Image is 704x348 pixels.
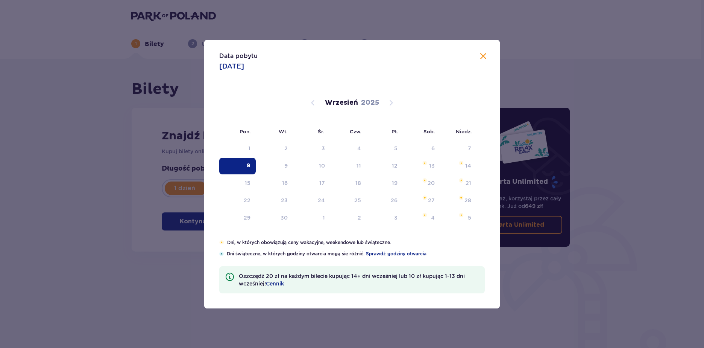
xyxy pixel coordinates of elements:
td: Not available. poniedziałek, 1 września 2025 [219,140,256,157]
small: Czw. [350,128,361,134]
small: Śr. [318,128,325,134]
a: Sprawdź godziny otwarcia [366,250,426,257]
div: 23 [281,197,288,204]
small: Pon. [240,128,251,134]
div: 22 [244,197,250,204]
div: 3 [394,214,398,221]
div: 8 [247,162,250,169]
td: czwartek, 2 października 2025 [330,210,367,226]
td: sobota, 13 września 2025 [403,158,440,174]
td: wtorek, 9 września 2025 [256,158,293,174]
div: 9 [284,162,288,169]
div: 4 [431,214,435,221]
div: 26 [391,197,398,204]
div: 12 [392,162,398,169]
td: Selected. poniedziałek, 8 września 2025 [219,158,256,174]
td: czwartek, 18 września 2025 [330,175,367,192]
div: 4 [357,145,361,152]
td: Not available. sobota, 6 września 2025 [403,140,440,157]
td: niedziela, 21 września 2025 [440,175,476,192]
div: 20 [428,179,435,187]
td: środa, 17 września 2025 [293,175,330,192]
small: Wt. [279,128,288,134]
td: niedziela, 28 września 2025 [440,192,476,209]
td: piątek, 26 września 2025 [366,192,403,209]
div: 2 [358,214,361,221]
td: sobota, 20 września 2025 [403,175,440,192]
td: wtorek, 30 września 2025 [256,210,293,226]
td: sobota, 4 października 2025 [403,210,440,226]
td: niedziela, 14 września 2025 [440,158,476,174]
td: Not available. niedziela, 7 września 2025 [440,140,476,157]
td: poniedziałek, 29 września 2025 [219,210,256,226]
div: 16 [282,179,288,187]
td: środa, 24 września 2025 [293,192,330,209]
div: 15 [245,179,250,187]
div: 13 [429,162,435,169]
td: środa, 1 października 2025 [293,210,330,226]
td: czwartek, 11 września 2025 [330,158,367,174]
td: piątek, 19 września 2025 [366,175,403,192]
div: 25 [354,197,361,204]
div: 6 [431,145,435,152]
div: 18 [355,179,361,187]
div: 1 [248,145,250,152]
small: Pt. [391,128,398,134]
div: Calendar [204,83,500,239]
div: 19 [392,179,398,187]
td: piątek, 3 października 2025 [366,210,403,226]
small: Niedz. [456,128,472,134]
p: Dni świąteczne, w których godziny otwarcia mogą się różnić. [227,250,485,257]
div: 1 [323,214,325,221]
td: wtorek, 16 września 2025 [256,175,293,192]
div: 27 [428,197,435,204]
td: czwartek, 25 września 2025 [330,192,367,209]
td: wtorek, 23 września 2025 [256,192,293,209]
td: poniedziałek, 15 września 2025 [219,175,256,192]
td: Not available. wtorek, 2 września 2025 [256,140,293,157]
td: Not available. czwartek, 4 września 2025 [330,140,367,157]
td: Not available. piątek, 5 września 2025 [366,140,403,157]
small: Sob. [423,128,435,134]
td: poniedziałek, 22 września 2025 [219,192,256,209]
td: środa, 10 września 2025 [293,158,330,174]
div: 17 [319,179,325,187]
div: 5 [394,145,398,152]
div: 24 [318,197,325,204]
div: 11 [357,162,361,169]
div: 29 [244,214,250,221]
div: 30 [281,214,288,221]
p: Dni, w których obowiązują ceny wakacyjne, weekendowe lub świąteczne. [227,239,485,246]
td: niedziela, 5 października 2025 [440,210,476,226]
td: piątek, 12 września 2025 [366,158,403,174]
div: 10 [319,162,325,169]
td: sobota, 27 września 2025 [403,192,440,209]
div: 2 [284,145,288,152]
div: 3 [322,145,325,152]
td: Not available. środa, 3 września 2025 [293,140,330,157]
